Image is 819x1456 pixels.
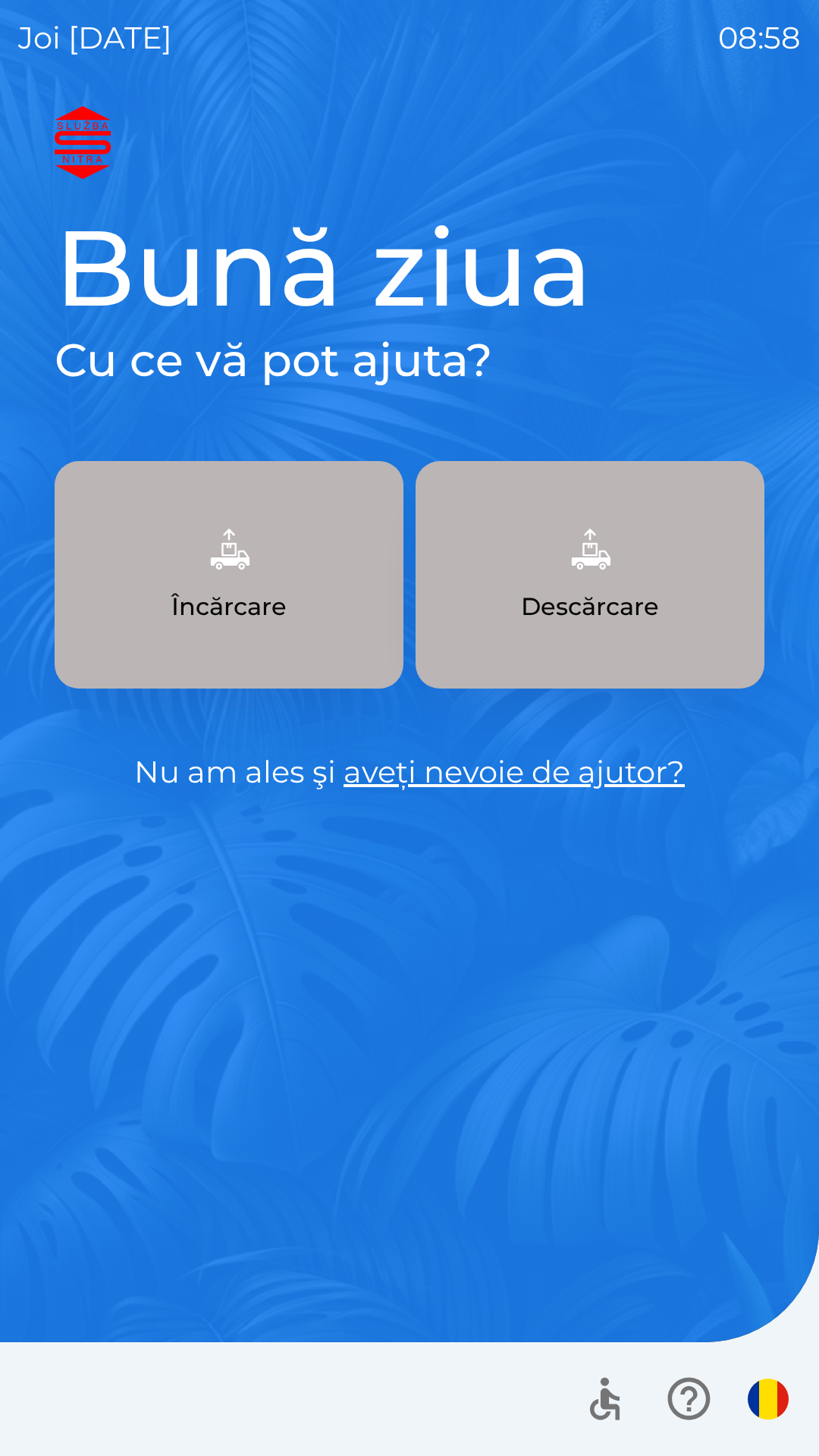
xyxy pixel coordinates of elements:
img: ro flag [748,1379,789,1420]
img: 9957f61b-5a77-4cda-b04a-829d24c9f37e.png [196,516,262,582]
p: Descărcare [521,588,659,625]
p: 08:58 [718,15,801,61]
img: 6e47bb1a-0e3d-42fb-b293-4c1d94981b35.png [557,516,623,582]
img: Logo [55,106,764,179]
p: Nu am ales şi [55,749,764,795]
a: aveți nevoie de ajutor? [344,753,685,790]
h1: Bună ziua [55,203,764,332]
p: joi [DATE] [18,15,172,61]
h2: Cu ce vă pot ajuta? [55,332,764,388]
button: Încărcare [55,461,403,689]
p: Încărcare [171,588,287,625]
button: Descărcare [416,461,764,689]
